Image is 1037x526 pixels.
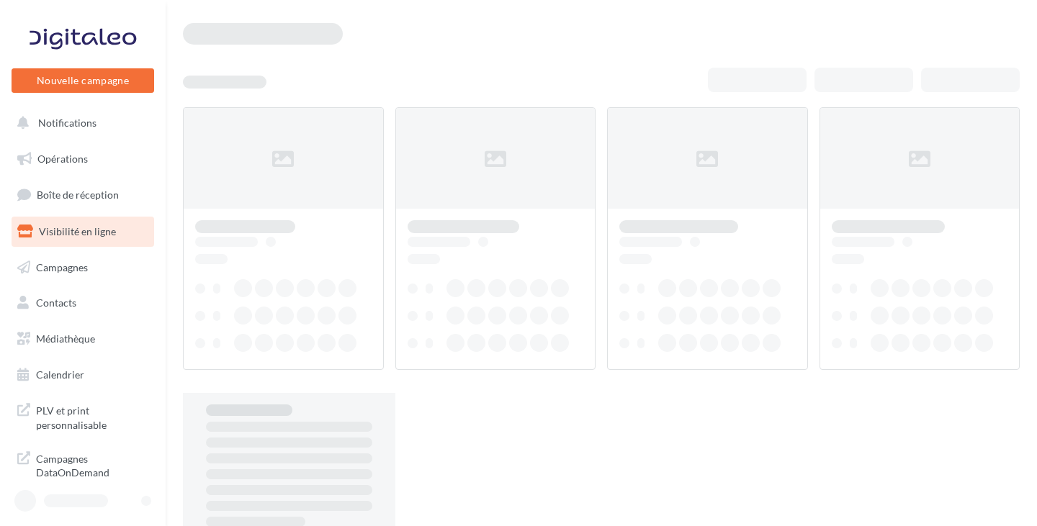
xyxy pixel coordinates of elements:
[37,189,119,201] span: Boîte de réception
[38,117,96,129] span: Notifications
[37,153,88,165] span: Opérations
[36,260,88,273] span: Campagnes
[9,288,157,318] a: Contacts
[39,225,116,237] span: Visibilité en ligne
[36,401,148,432] span: PLV et print personnalisable
[9,395,157,437] a: PLV et print personnalisable
[9,324,157,354] a: Médiathèque
[9,108,151,138] button: Notifications
[9,144,157,174] a: Opérations
[9,443,157,486] a: Campagnes DataOnDemand
[9,253,157,283] a: Campagnes
[9,179,157,210] a: Boîte de réception
[36,449,148,480] span: Campagnes DataOnDemand
[9,217,157,247] a: Visibilité en ligne
[12,68,154,93] button: Nouvelle campagne
[9,360,157,390] a: Calendrier
[36,332,95,345] span: Médiathèque
[36,296,76,309] span: Contacts
[36,368,84,381] span: Calendrier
